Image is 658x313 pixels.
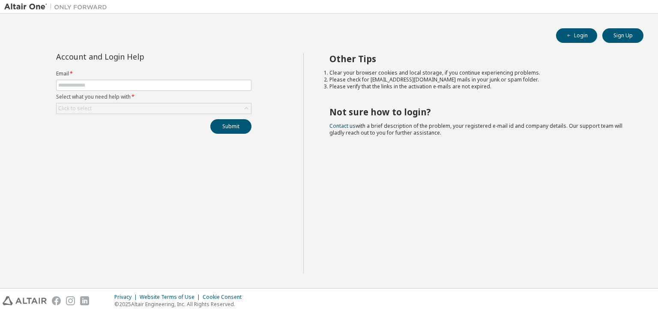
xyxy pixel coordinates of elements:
p: © 2025 Altair Engineering, Inc. All Rights Reserved. [114,301,247,308]
a: Contact us [329,122,356,129]
h2: Other Tips [329,53,628,64]
button: Sign Up [602,28,643,43]
img: linkedin.svg [80,296,89,305]
li: Please check for [EMAIL_ADDRESS][DOMAIN_NAME] mails in your junk or spam folder. [329,76,628,83]
div: Privacy [114,294,140,301]
label: Email [56,70,251,77]
label: Select what you need help with [56,93,251,100]
img: facebook.svg [52,296,61,305]
div: Click to select [57,103,251,114]
img: altair_logo.svg [3,296,47,305]
li: Please verify that the links in the activation e-mails are not expired. [329,83,628,90]
img: Altair One [4,3,111,11]
li: Clear your browser cookies and local storage, if you continue experiencing problems. [329,69,628,76]
div: Cookie Consent [203,294,247,301]
h2: Not sure how to login? [329,106,628,117]
div: Website Terms of Use [140,294,203,301]
div: Click to select [58,105,92,112]
span: with a brief description of the problem, your registered e-mail id and company details. Our suppo... [329,122,622,136]
button: Submit [210,119,251,134]
button: Login [556,28,597,43]
img: instagram.svg [66,296,75,305]
div: Account and Login Help [56,53,212,60]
